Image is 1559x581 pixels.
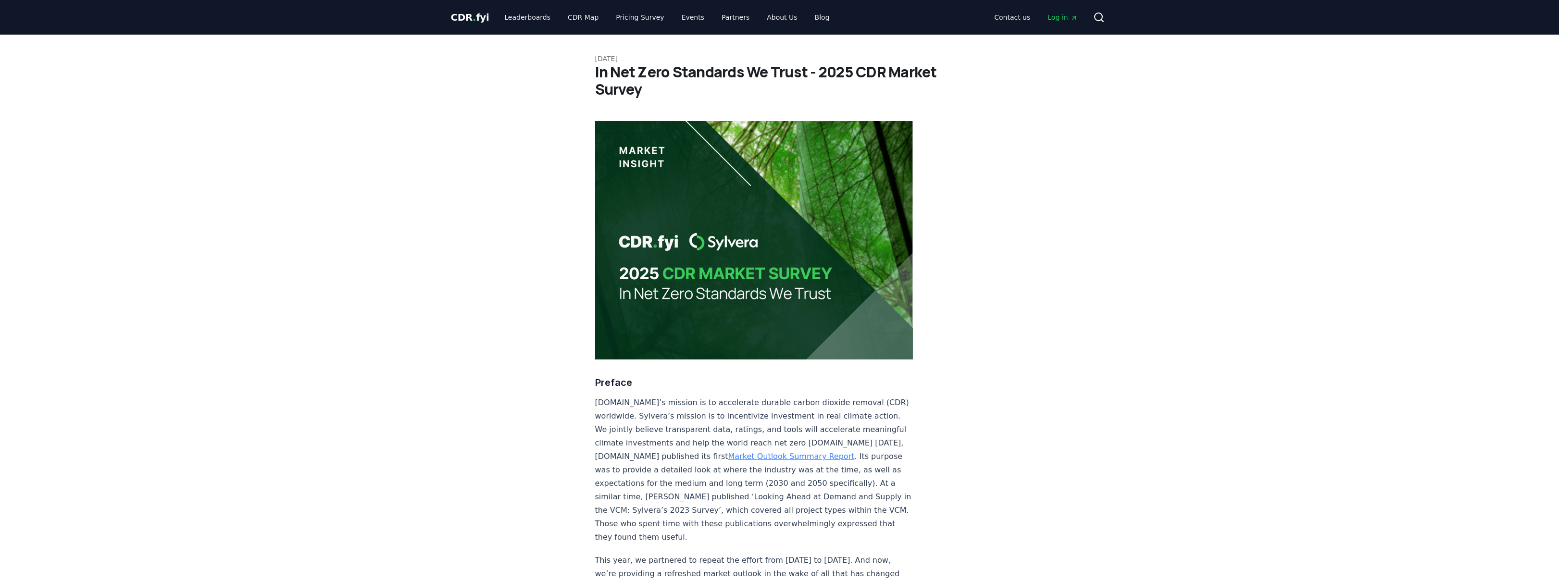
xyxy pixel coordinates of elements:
[986,9,1038,26] a: Contact us
[595,121,913,359] img: blog post image
[759,9,805,26] a: About Us
[451,12,489,23] span: CDR fyi
[714,9,757,26] a: Partners
[595,63,964,98] h1: In Net Zero Standards We Trust - 2025 CDR Market Survey
[1040,9,1085,26] a: Log in
[1048,12,1077,22] span: Log in
[807,9,837,26] a: Blog
[451,11,489,24] a: CDR.fyi
[497,9,837,26] nav: Main
[595,54,964,63] p: [DATE]
[560,9,606,26] a: CDR Map
[497,9,558,26] a: Leaderboards
[728,452,855,461] a: Market Outlook Summary Report
[473,12,476,23] span: .
[674,9,712,26] a: Events
[986,9,1085,26] nav: Main
[595,396,913,544] p: [DOMAIN_NAME]’s mission is to accelerate durable carbon dioxide removal (CDR) worldwide. Sylvera’...
[595,375,913,390] h3: Preface
[608,9,672,26] a: Pricing Survey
